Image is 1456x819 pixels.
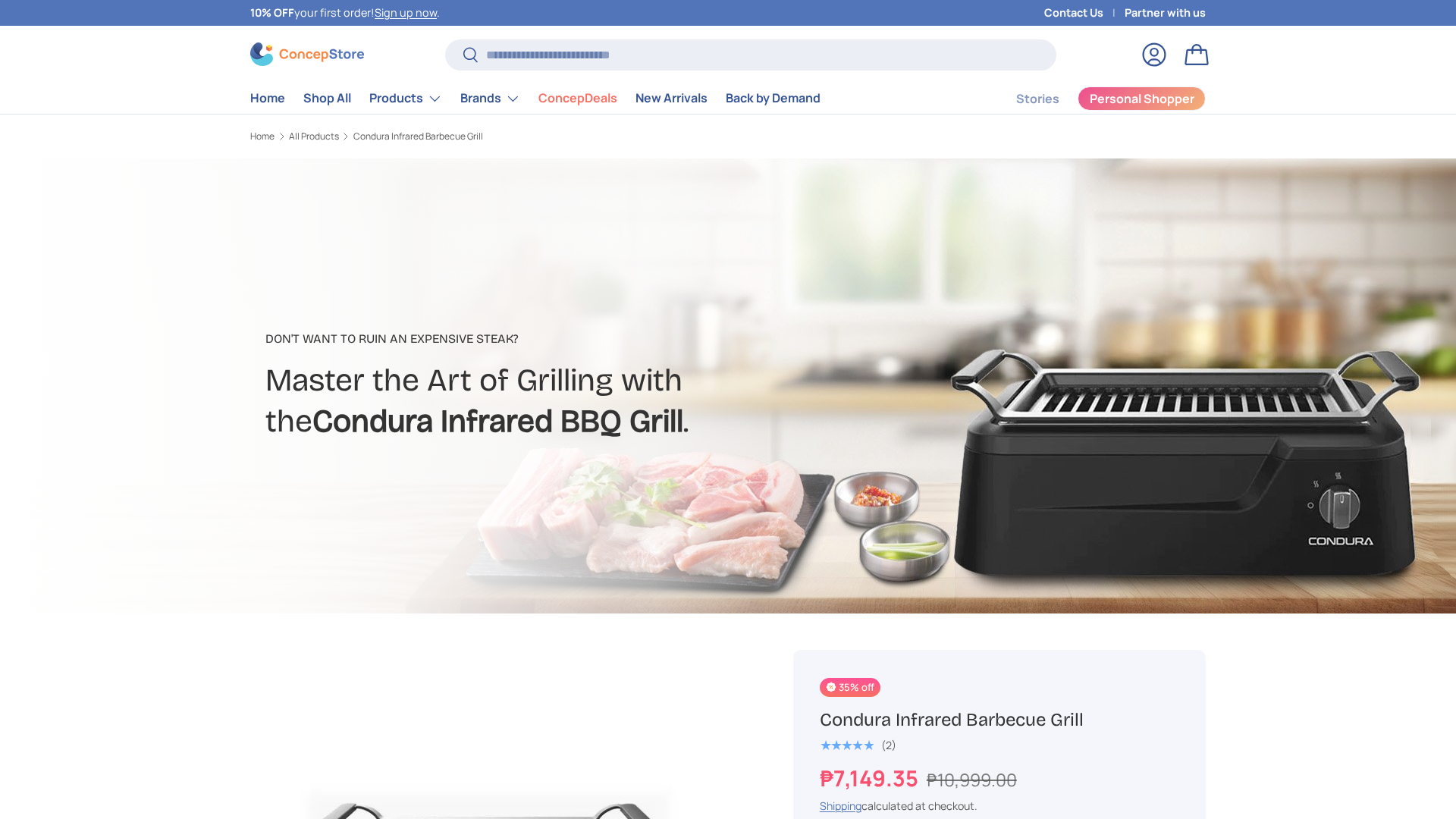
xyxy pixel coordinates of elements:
[820,736,896,752] a: 5.0 out of 5.0 stars (2)
[820,739,874,752] div: 5.0 out of 5.0 stars
[250,83,821,114] nav: Primary
[375,5,437,20] a: Sign up now
[881,739,896,751] div: (2)
[726,83,821,113] a: Back by Demand
[1125,5,1206,21] a: Partner with us
[250,130,757,143] nav: Breadcrumbs
[289,132,339,141] a: All Products
[353,132,483,141] a: Condura Infrared Barbecue Grill
[927,767,1017,792] s: ₱10,999.00
[820,708,1179,732] h1: Condura Infrared Barbecue Grill
[820,799,861,813] a: Shipping
[1044,5,1125,21] a: Contact Us
[250,42,364,66] img: ConcepStore
[265,330,848,348] p: Don't want to ruin an expensive steak?
[1016,84,1059,114] a: Stories
[820,738,874,753] span: ★★★★★
[538,83,617,113] a: ConcepDeals
[265,360,848,442] h2: Master the Art of Grilling with the .
[1090,93,1194,105] span: Personal Shopper
[980,83,1206,114] nav: Secondary
[820,798,1179,814] div: calculated at checkout.
[360,83,451,114] summary: Products
[451,83,529,114] summary: Brands
[312,402,683,440] strong: Condura Infrared BBQ Grill
[460,83,520,114] a: Brands
[369,83,442,114] a: Products
[303,83,351,113] a: Shop All
[250,132,275,141] a: Home
[820,763,922,793] strong: ₱7,149.35
[1078,86,1206,111] a: Personal Shopper
[250,5,440,21] p: your first order! .
[820,678,880,697] span: 35% off
[250,83,285,113] a: Home
[635,83,708,113] a: New Arrivals
[250,5,294,20] strong: 10% OFF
